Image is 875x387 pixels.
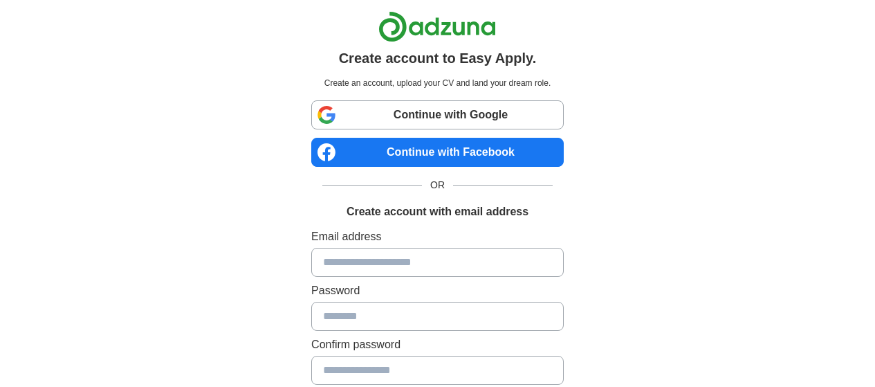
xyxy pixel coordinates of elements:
[311,282,564,299] label: Password
[378,11,496,42] img: Adzuna logo
[314,77,561,89] p: Create an account, upload your CV and land your dream role.
[311,228,564,245] label: Email address
[311,100,564,129] a: Continue with Google
[311,336,564,353] label: Confirm password
[339,48,537,69] h1: Create account to Easy Apply.
[311,138,564,167] a: Continue with Facebook
[347,204,528,220] h1: Create account with email address
[422,178,453,192] span: OR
